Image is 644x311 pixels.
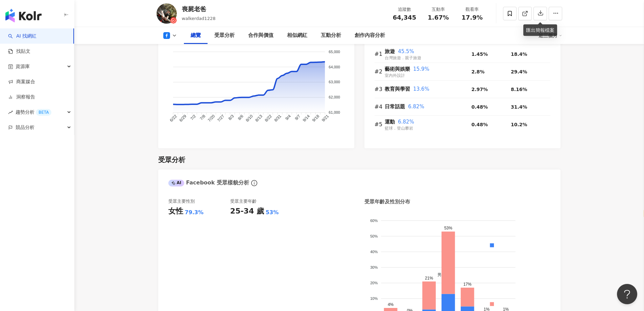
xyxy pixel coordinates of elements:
[370,281,378,285] tspan: 20%
[329,49,340,53] tspan: 65,000
[158,155,185,164] div: 受眾分析
[511,69,527,74] span: 29.4%
[385,48,395,54] span: 旅遊
[511,122,527,127] span: 10.2%
[523,24,557,36] div: 匯出簡報檔案
[237,113,244,121] tspan: 8/6
[511,104,527,110] span: 31.4%
[398,48,414,54] span: 45.5%
[36,109,51,116] div: BETA
[385,86,410,92] span: 教育與學習
[266,209,279,216] div: 53%
[5,9,42,22] img: logo
[230,206,264,217] div: 25-34 歲
[169,113,178,123] tspan: 6/22
[511,51,527,57] span: 18.4%
[428,14,449,21] span: 1.67%
[370,296,378,301] tspan: 10%
[294,113,301,121] tspan: 9/7
[375,120,385,129] div: #5
[472,104,488,110] span: 0.48%
[375,67,385,76] div: #2
[227,113,235,121] tspan: 8/3
[16,105,51,120] span: 趨勢分析
[207,113,216,123] tspan: 7/20
[375,50,385,58] div: #1
[385,119,395,125] span: 運動
[385,104,405,110] span: 日常話題
[385,55,421,60] span: 台灣旅遊．親子旅遊
[311,113,320,123] tspan: 9/18
[320,113,330,123] tspan: 9/21
[329,80,340,84] tspan: 63,000
[413,66,429,72] span: 15.9%
[413,86,429,92] span: 13.6%
[375,103,385,111] div: #4
[461,14,482,21] span: 17.9%
[385,66,410,72] span: 藝術與娛樂
[284,113,292,121] tspan: 9/4
[182,5,216,13] div: 喪屍老爸
[189,113,197,121] tspan: 7/2
[392,6,418,13] div: 追蹤數
[364,198,410,205] div: 受眾年齡及性別分布
[168,206,183,217] div: 女性
[8,79,35,85] a: 商案媒合
[472,69,485,74] span: 2.8%
[8,48,30,55] a: 找貼文
[472,51,488,57] span: 1.45%
[157,3,177,24] img: KOL Avatar
[182,16,216,21] span: walkerdad1228
[302,113,311,123] tspan: 9/14
[408,104,424,110] span: 6.82%
[511,87,527,92] span: 8.16%
[472,122,488,127] span: 0.48%
[216,113,225,123] tspan: 7/27
[393,14,416,21] span: 64,345
[370,250,378,254] tspan: 40%
[355,31,385,40] div: 創作內容分析
[250,179,258,187] span: info-circle
[191,31,201,40] div: 總覽
[321,31,341,40] div: 互動分析
[168,198,195,204] div: 受眾主要性別
[370,234,378,238] tspan: 50%
[8,33,37,40] a: searchAI 找網紅
[459,6,485,13] div: 觀看率
[370,218,378,222] tspan: 60%
[329,65,340,69] tspan: 64,000
[230,198,257,204] div: 受眾主要年齡
[199,113,206,121] tspan: 7/8
[254,113,263,123] tspan: 8/13
[245,113,254,123] tspan: 8/10
[16,59,30,74] span: 資源庫
[168,179,249,186] div: Facebook 受眾樣貌分析
[370,265,378,269] tspan: 30%
[385,73,405,78] span: 室內外設計
[432,272,446,277] span: 男性
[8,110,13,115] span: rise
[472,87,488,92] span: 2.97%
[329,95,340,99] tspan: 62,000
[375,85,385,93] div: #3
[273,113,282,123] tspan: 8/31
[617,284,637,304] iframe: Help Scout Beacon - Open
[248,31,273,40] div: 合作與價值
[185,209,204,216] div: 79.3%
[178,113,187,123] tspan: 6/29
[8,94,35,101] a: 洞察報告
[385,126,413,131] span: 籃球．登山攀岩
[16,120,34,135] span: 競品分析
[168,180,185,186] div: AI
[264,113,273,123] tspan: 8/22
[287,31,307,40] div: 相似網紅
[426,6,451,13] div: 互動率
[214,31,235,40] div: 受眾分析
[329,110,340,114] tspan: 61,000
[398,119,414,125] span: 6.82%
